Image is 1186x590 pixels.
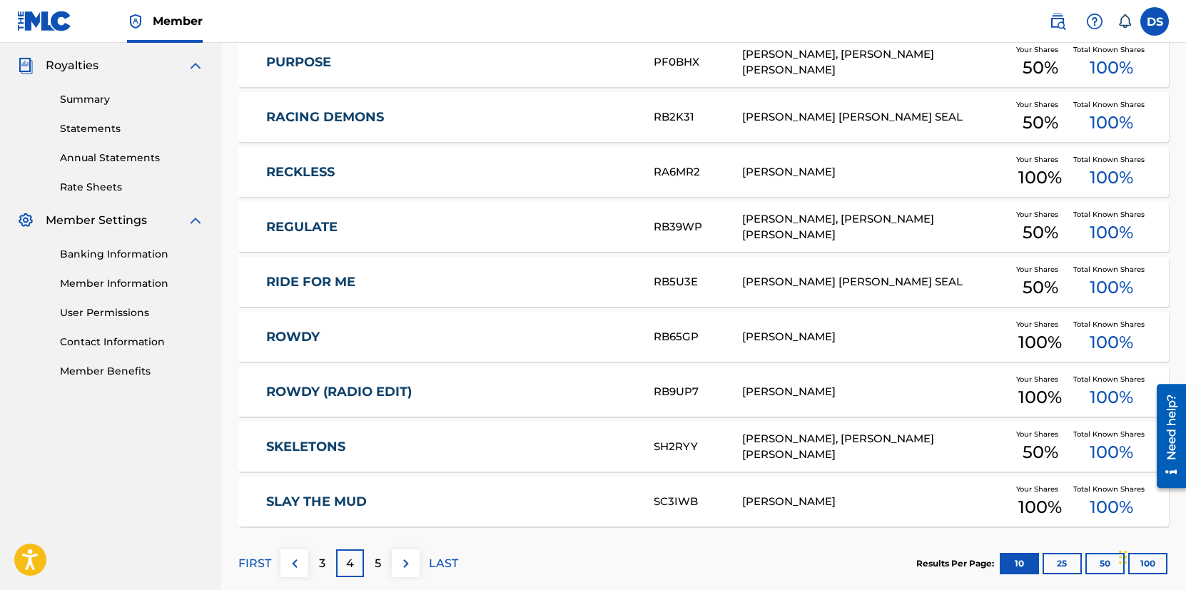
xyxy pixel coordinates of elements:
div: Drag [1119,536,1127,579]
span: Your Shares [1016,44,1064,55]
div: [PERSON_NAME] [742,494,1008,510]
a: RECKLESS [266,164,634,180]
iframe: Chat Widget [1115,522,1186,590]
p: LAST [429,555,458,572]
button: 50 [1085,553,1125,574]
div: SC3IWB [654,494,742,510]
p: 5 [375,555,381,572]
span: Total Known Shares [1073,264,1150,275]
span: Total Known Shares [1073,154,1150,165]
p: Results Per Page: [916,557,998,570]
a: Member Benefits [60,364,204,379]
span: 50 % [1023,275,1058,300]
img: expand [187,212,204,229]
span: 100 % [1018,165,1062,190]
p: 3 [319,555,325,572]
a: Statements [60,121,204,136]
span: 100 % [1018,494,1062,520]
span: 100 % [1090,110,1133,136]
div: PF0BHX [654,54,742,71]
div: RB9UP7 [654,384,742,400]
span: Your Shares [1016,429,1064,439]
a: RACING DEMONS [266,109,634,126]
div: [PERSON_NAME] [742,164,1008,180]
div: [PERSON_NAME], [PERSON_NAME] [PERSON_NAME] [742,211,1008,243]
a: ROWDY [266,329,634,345]
div: RB5U3E [654,274,742,290]
p: FIRST [238,555,271,572]
span: 100 % [1090,220,1133,245]
a: REGULATE [266,219,634,235]
img: help [1086,13,1103,30]
span: Your Shares [1016,319,1064,330]
div: [PERSON_NAME] [PERSON_NAME] SEAL [742,274,1008,290]
span: 50 % [1023,220,1058,245]
span: Total Known Shares [1073,484,1150,494]
a: RIDE FOR ME [266,274,634,290]
img: search [1049,13,1066,30]
div: RB65GP [654,329,742,345]
span: Your Shares [1016,209,1064,220]
a: PURPOSE [266,54,634,71]
span: 50 % [1023,110,1058,136]
img: right [397,555,415,572]
div: [PERSON_NAME] [742,384,1008,400]
a: SKELETONS [266,439,634,455]
span: 100 % [1090,385,1133,410]
span: 100 % [1090,165,1133,190]
span: 100 % [1090,330,1133,355]
div: Notifications [1117,14,1132,29]
span: Total Known Shares [1073,44,1150,55]
span: Total Known Shares [1073,429,1150,439]
div: [PERSON_NAME], [PERSON_NAME] [PERSON_NAME] [742,46,1008,78]
div: [PERSON_NAME] [PERSON_NAME] SEAL [742,109,1008,126]
img: Member Settings [17,212,34,229]
a: SLAY THE MUD [266,494,634,510]
span: Your Shares [1016,99,1064,110]
div: SH2RYY [654,439,742,455]
span: Your Shares [1016,154,1064,165]
img: Royalties [17,57,34,74]
img: expand [187,57,204,74]
span: Total Known Shares [1073,209,1150,220]
a: Banking Information [60,247,204,262]
img: MLC Logo [17,11,72,31]
span: 100 % [1090,55,1133,81]
div: RB2K31 [654,109,742,126]
span: 100 % [1090,439,1133,465]
a: Member Information [60,276,204,291]
button: 10 [1000,553,1039,574]
span: Your Shares [1016,484,1064,494]
span: Royalties [46,57,98,74]
img: left [286,555,303,572]
div: RA6MR2 [654,164,742,180]
a: Contact Information [60,335,204,350]
a: Rate Sheets [60,180,204,195]
div: [PERSON_NAME] [742,329,1008,345]
a: Summary [60,92,204,107]
span: Member Settings [46,212,147,229]
span: 100 % [1018,385,1062,410]
span: 50 % [1023,55,1058,81]
span: Your Shares [1016,264,1064,275]
p: 4 [346,555,354,572]
a: Public Search [1043,7,1072,36]
span: 100 % [1090,275,1133,300]
a: ROWDY (RADIO EDIT) [266,384,634,400]
span: 100 % [1090,494,1133,520]
div: [PERSON_NAME], [PERSON_NAME] [PERSON_NAME] [742,431,1008,463]
div: User Menu [1140,7,1169,36]
a: User Permissions [60,305,204,320]
span: 50 % [1023,439,1058,465]
span: Total Known Shares [1073,99,1150,110]
span: Total Known Shares [1073,374,1150,385]
div: Help [1080,7,1109,36]
div: RB39WP [654,219,742,235]
iframe: Resource Center [1146,377,1186,495]
img: Top Rightsholder [127,13,144,30]
span: Total Known Shares [1073,319,1150,330]
span: 100 % [1018,330,1062,355]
